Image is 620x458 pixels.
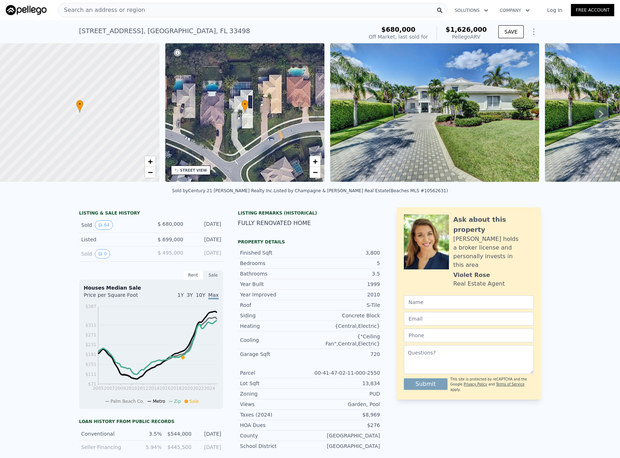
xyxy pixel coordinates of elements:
[453,279,505,288] div: Real Estate Agent
[310,380,380,387] div: 13,834
[310,249,380,256] div: 3,800
[240,260,310,267] div: Bedrooms
[446,26,487,33] span: $1,626,000
[330,43,539,182] img: Sale: 48422199 Parcel: 39187562
[240,312,310,319] div: Siding
[158,237,183,242] span: $ 699,000
[136,444,162,451] div: 5.94%
[84,291,151,303] div: Price per Square Foot
[148,157,152,166] span: +
[369,33,428,40] div: Off Market, last sold for
[115,386,126,391] tspan: 2009
[88,382,96,387] tspan: $71
[238,219,382,228] div: FULLY RENOVATED HOME
[166,430,191,437] div: $544,000
[174,399,181,404] span: Zip
[241,101,249,107] span: •
[240,422,310,429] div: HOA Dues
[196,292,205,298] span: 10Y
[95,249,110,259] button: View historical data
[208,292,219,299] span: Max
[79,210,223,217] div: LISTING & SALE HISTORY
[310,301,380,309] div: S-Tile
[310,442,380,450] div: [GEOGRAPHIC_DATA]
[81,444,132,451] div: Seller Financing
[196,430,221,437] div: [DATE]
[85,333,96,338] tspan: $271
[81,249,145,259] div: Sold
[95,220,113,230] button: View historical data
[449,4,494,17] button: Solutions
[240,401,310,408] div: Views
[178,292,184,298] span: 1Y
[93,386,104,391] tspan: 2005
[240,411,310,418] div: Taxes (2024)
[160,386,171,391] tspan: 2016
[240,301,310,309] div: Roof
[180,168,207,173] div: STREET VIEW
[404,295,534,309] input: Name
[238,239,382,245] div: Property details
[158,221,183,227] span: $ 680,000
[110,399,144,404] span: Palm Beach Co.
[240,432,310,439] div: County
[76,100,83,113] div: •
[404,312,534,326] input: Email
[494,4,536,17] button: Company
[148,168,152,177] span: −
[240,390,310,397] div: Zoning
[238,210,382,216] div: Listing Remarks (Historical)
[310,422,380,429] div: $276
[310,281,380,288] div: 1999
[79,26,250,36] div: [STREET_ADDRESS] , [GEOGRAPHIC_DATA] , FL 33498
[446,33,487,40] div: Pellego ARV
[85,352,96,357] tspan: $191
[153,399,165,404] span: Metro
[310,333,380,347] div: {"Ceiling Fan",Central,Electric}
[527,25,541,39] button: Show Options
[189,220,221,230] div: [DATE]
[145,167,156,178] a: Zoom out
[240,249,310,256] div: Finished Sqft
[172,188,274,193] div: Sold by Century 21 [PERSON_NAME] Realty Inc .
[453,215,534,235] div: Ask about this property
[171,386,182,391] tspan: 2018
[450,377,534,392] div: This site is protected by reCAPTCHA and the Google and apply.
[240,442,310,450] div: School District
[58,6,145,14] span: Search an address or region
[310,270,380,277] div: 3.5
[240,270,310,277] div: Bathrooms
[79,419,223,424] div: Loan history from public records
[81,430,132,437] div: Conventional
[166,444,191,451] div: $445,500
[498,25,524,38] button: SAVE
[241,100,249,113] div: •
[6,5,47,15] img: Pellego
[310,369,380,376] div: 00-41-47-02-11-000-2550
[313,157,318,166] span: +
[182,386,193,391] tspan: 2020
[310,156,320,167] a: Zoom in
[240,322,310,330] div: Heating
[464,382,487,386] a: Privacy Policy
[85,342,96,347] tspan: $231
[453,271,490,279] div: Violet Rose
[313,168,318,177] span: −
[196,444,221,451] div: [DATE]
[126,386,137,391] tspan: 2010
[240,380,310,387] div: Lot Sqft
[148,386,160,391] tspan: 2014
[189,399,199,404] span: Sale
[496,382,524,386] a: Terms of Service
[240,351,310,358] div: Garage Sqft
[310,351,380,358] div: 720
[310,411,380,418] div: $8,969
[204,386,215,391] tspan: 2024
[203,270,223,280] div: Sale
[240,336,310,344] div: Cooling
[404,329,534,342] input: Phone
[453,235,534,269] div: [PERSON_NAME] holds a broker license and personally invests in this area
[310,390,380,397] div: PUD
[76,101,83,107] span: •
[137,386,148,391] tspan: 2012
